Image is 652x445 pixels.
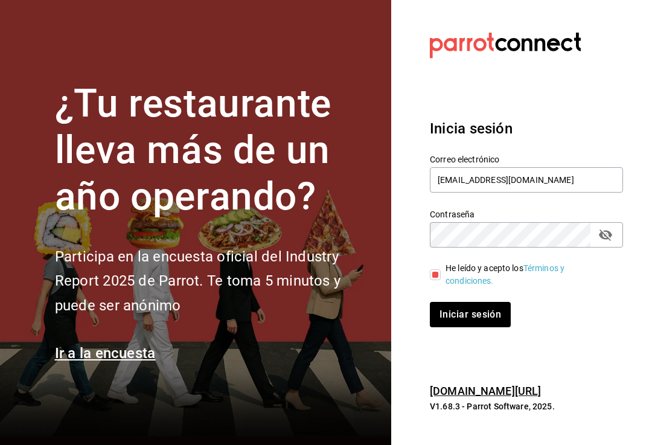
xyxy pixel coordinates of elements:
[595,225,616,245] button: passwordField
[430,385,541,397] a: [DOMAIN_NAME][URL]
[55,245,377,318] h2: Participa en la encuesta oficial del Industry Report 2025 de Parrot. Te toma 5 minutos y puede se...
[430,210,623,219] label: Contraseña
[430,118,623,139] h3: Inicia sesión
[430,155,623,164] label: Correo electrónico
[430,302,511,327] button: Iniciar sesión
[430,167,623,193] input: Ingresa tu correo electrónico
[55,345,156,362] a: Ir a la encuesta
[446,262,613,287] div: He leído y acepto los
[430,400,623,412] p: V1.68.3 - Parrot Software, 2025.
[55,81,377,220] h1: ¿Tu restaurante lleva más de un año operando?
